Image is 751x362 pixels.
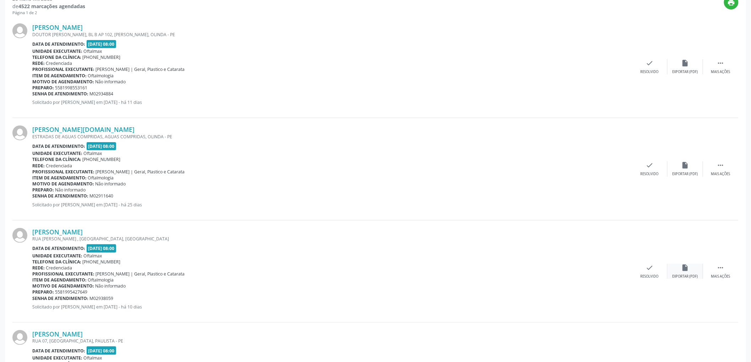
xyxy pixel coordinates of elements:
span: 5581995427649 [55,289,88,295]
i:  [717,264,725,272]
b: Preparo: [32,187,54,193]
span: Oftalmologia [88,73,114,79]
div: Mais ações [711,69,730,74]
div: Exportar (PDF) [673,69,698,74]
a: [PERSON_NAME][DOMAIN_NAME] [32,126,135,133]
i: check [646,264,654,272]
span: [PHONE_NUMBER] [83,156,121,162]
b: Item de agendamento: [32,277,87,283]
i: check [646,59,654,67]
b: Senha de atendimento: [32,91,88,97]
div: Exportar (PDF) [673,172,698,177]
span: [PERSON_NAME] | Geral, Plastico e Catarata [96,271,185,277]
a: [PERSON_NAME] [32,228,83,236]
span: [DATE] 08:00 [87,346,116,355]
div: Exportar (PDF) [673,274,698,279]
b: Unidade executante: [32,48,82,54]
i: insert_drive_file [681,59,689,67]
p: Solicitado por [PERSON_NAME] em [DATE] - há 25 dias [32,202,632,208]
span: Credenciada [46,163,72,169]
img: img [12,228,27,243]
div: Resolvido [641,274,659,279]
i: insert_drive_file [681,264,689,272]
span: [PHONE_NUMBER] [83,259,121,265]
b: Data de atendimento: [32,245,85,251]
span: [DATE] 08:00 [87,244,116,252]
b: Data de atendimento: [32,348,85,354]
span: Oftalmax [84,253,102,259]
span: M02938059 [90,295,114,301]
i: insert_drive_file [681,161,689,169]
strong: 4522 marcações agendadas [18,3,85,10]
span: [PHONE_NUMBER] [83,54,121,60]
span: [DATE] 08:00 [87,40,116,48]
b: Senha de atendimento: [32,193,88,199]
img: img [12,23,27,38]
span: Credenciada [46,265,72,271]
span: [PERSON_NAME] | Geral, Plastico e Catarata [96,66,185,72]
div: ESTRADAS DE AGUAS COMPRIDAS, AGUAS COMPRIDAS, OLINDA - PE [32,134,632,140]
span: 5581998553161 [55,85,88,91]
div: Resolvido [641,69,659,74]
span: Credenciada [46,60,72,66]
b: Unidade executante: [32,150,82,156]
b: Data de atendimento: [32,41,85,47]
b: Motivo de agendamento: [32,283,94,289]
b: Rede: [32,163,45,169]
span: M02911640 [90,193,114,199]
b: Preparo: [32,85,54,91]
b: Item de agendamento: [32,175,87,181]
b: Motivo de agendamento: [32,79,94,85]
b: Rede: [32,265,45,271]
i:  [717,161,725,169]
span: Oftalmologia [88,277,114,283]
b: Unidade executante: [32,355,82,361]
div: Mais ações [711,172,730,177]
b: Profissional executante: [32,66,94,72]
span: Oftalmax [84,150,102,156]
i: check [646,161,654,169]
i:  [717,59,725,67]
b: Telefone da clínica: [32,54,81,60]
span: [DATE] 08:00 [87,142,116,150]
span: Oftalmologia [88,175,114,181]
b: Telefone da clínica: [32,156,81,162]
b: Unidade executante: [32,253,82,259]
b: Data de atendimento: [32,143,85,149]
a: [PERSON_NAME] [32,330,83,338]
b: Item de agendamento: [32,73,87,79]
span: [PERSON_NAME] | Geral, Plastico e Catarata [96,169,185,175]
b: Rede: [32,60,45,66]
b: Profissional executante: [32,271,94,277]
span: Oftalmax [84,355,102,361]
div: RUA 07, [GEOGRAPHIC_DATA], PAULISTA - PE [32,338,632,344]
b: Telefone da clínica: [32,259,81,265]
span: Oftalmax [84,48,102,54]
img: img [12,330,27,345]
b: Senha de atendimento: [32,295,88,301]
div: Página 1 de 2 [12,10,85,16]
div: de [12,2,85,10]
b: Profissional executante: [32,169,94,175]
p: Solicitado por [PERSON_NAME] em [DATE] - há 10 dias [32,304,632,310]
b: Preparo: [32,289,54,295]
div: RUA [PERSON_NAME] , [GEOGRAPHIC_DATA], [GEOGRAPHIC_DATA] [32,236,632,242]
img: img [12,126,27,140]
a: [PERSON_NAME] [32,23,83,31]
div: Resolvido [641,172,659,177]
span: Não informado [95,181,126,187]
span: M02934884 [90,91,114,97]
p: Solicitado por [PERSON_NAME] em [DATE] - há 11 dias [32,99,632,105]
div: Mais ações [711,274,730,279]
b: Motivo de agendamento: [32,181,94,187]
span: Não informado [95,79,126,85]
div: DOUTOR [PERSON_NAME], BL B AP 102, [PERSON_NAME], OLINDA - PE [32,32,632,38]
span: Não informado [95,283,126,289]
span: Não informado [55,187,86,193]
